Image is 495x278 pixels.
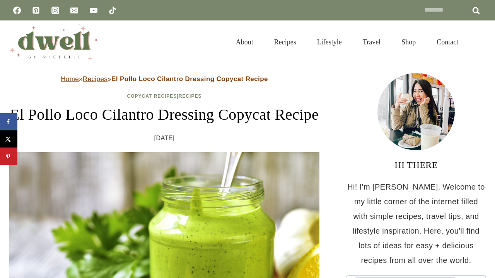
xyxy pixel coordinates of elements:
a: Instagram [48,3,63,18]
a: Copycat Recipes [127,93,177,99]
a: YouTube [86,3,101,18]
a: About [225,29,264,56]
a: Shop [391,29,426,56]
a: Facebook [9,3,25,18]
span: | [127,93,202,99]
button: View Search Form [473,36,486,49]
a: Recipes [264,29,307,56]
img: DWELL by michelle [9,24,98,60]
a: Email [67,3,82,18]
a: Home [61,75,79,83]
a: Lifestyle [307,29,352,56]
span: » » [61,75,268,83]
strong: El Pollo Loco Cilantro Dressing Copycat Recipe [111,75,268,83]
h3: HI THERE [346,158,486,172]
a: Contact [426,29,469,56]
nav: Primary Navigation [225,29,469,56]
time: [DATE] [154,132,175,144]
a: Travel [352,29,391,56]
p: Hi! I'm [PERSON_NAME]. Welcome to my little corner of the internet filled with simple recipes, tr... [346,180,486,268]
a: Recipes [179,93,202,99]
a: TikTok [105,3,120,18]
a: Pinterest [28,3,44,18]
h1: El Pollo Loco Cilantro Dressing Copycat Recipe [9,103,319,126]
a: Recipes [83,75,108,83]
